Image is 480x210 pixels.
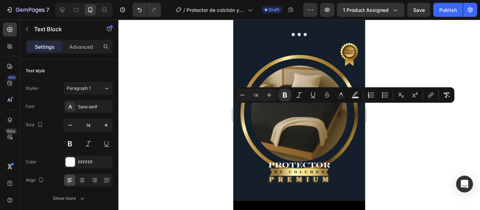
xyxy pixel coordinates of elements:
[132,3,161,17] div: Undo/Redo
[78,159,111,165] div: FFFFFF
[183,6,185,14] span: /
[26,192,113,205] button: Show more
[187,6,245,14] span: Protector de colchón y almohadas Premium
[26,68,45,74] div: Text style
[439,6,457,14] div: Publish
[413,7,425,13] span: Save
[407,3,430,17] button: Save
[433,3,463,17] button: Publish
[337,3,404,17] button: 1 product assigned
[456,176,473,192] div: Open Intercom Messenger
[46,6,49,14] p: 7
[3,3,52,17] button: 7
[269,7,279,13] span: Draft
[69,43,93,50] p: Advanced
[7,75,17,80] div: 450
[233,20,365,210] iframe: Design area
[53,195,86,202] div: Show more
[26,120,44,130] div: Size
[235,87,454,103] div: Editor contextual toolbar
[67,85,91,92] span: Paragraph 1
[34,25,94,33] p: Text Block
[5,128,17,134] div: Beta
[26,103,34,110] div: Font
[78,104,111,110] div: Sans-serif
[35,43,54,50] p: Settings
[26,176,45,185] div: Align
[64,82,113,95] button: Paragraph 1
[343,6,389,14] span: 1 product assigned
[26,159,37,165] div: Color
[26,85,38,92] div: Styles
